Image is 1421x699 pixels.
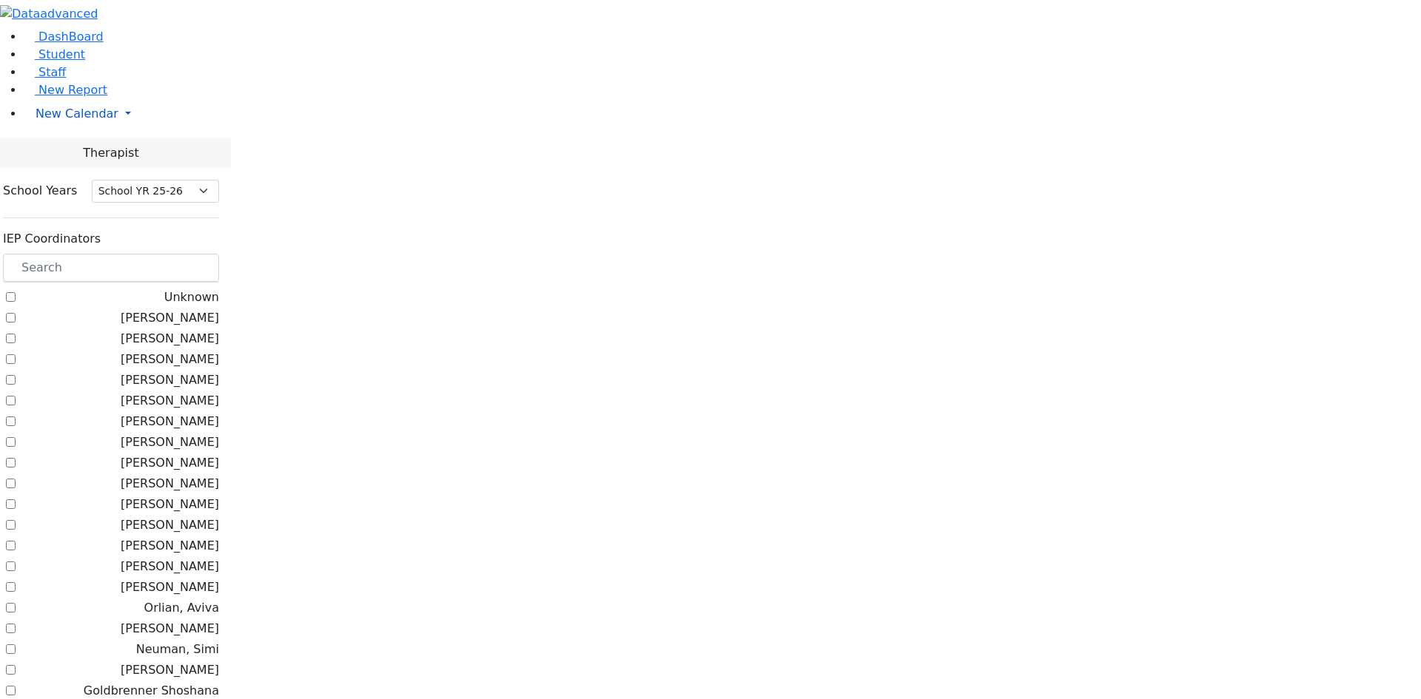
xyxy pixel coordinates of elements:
[38,65,66,79] span: Staff
[3,254,219,282] input: Search
[36,107,118,121] span: New Calendar
[121,309,219,327] label: [PERSON_NAME]
[121,330,219,348] label: [PERSON_NAME]
[121,496,219,513] label: [PERSON_NAME]
[24,30,104,44] a: DashBoard
[121,413,219,430] label: [PERSON_NAME]
[38,83,107,97] span: New Report
[121,537,219,555] label: [PERSON_NAME]
[164,288,219,306] label: Unknown
[83,144,138,162] span: Therapist
[121,661,219,679] label: [PERSON_NAME]
[121,392,219,410] label: [PERSON_NAME]
[136,641,219,658] label: Neuman, Simi
[144,599,219,617] label: Orlian, Aviva
[24,65,66,79] a: Staff
[24,99,1421,129] a: New Calendar
[121,516,219,534] label: [PERSON_NAME]
[24,83,107,97] a: New Report
[121,620,219,638] label: [PERSON_NAME]
[38,47,85,61] span: Student
[121,578,219,596] label: [PERSON_NAME]
[3,182,77,200] label: School Years
[121,475,219,493] label: [PERSON_NAME]
[121,454,219,472] label: [PERSON_NAME]
[121,558,219,575] label: [PERSON_NAME]
[121,433,219,451] label: [PERSON_NAME]
[121,371,219,389] label: [PERSON_NAME]
[24,47,85,61] a: Student
[121,351,219,368] label: [PERSON_NAME]
[38,30,104,44] span: DashBoard
[3,230,101,248] label: IEP Coordinators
